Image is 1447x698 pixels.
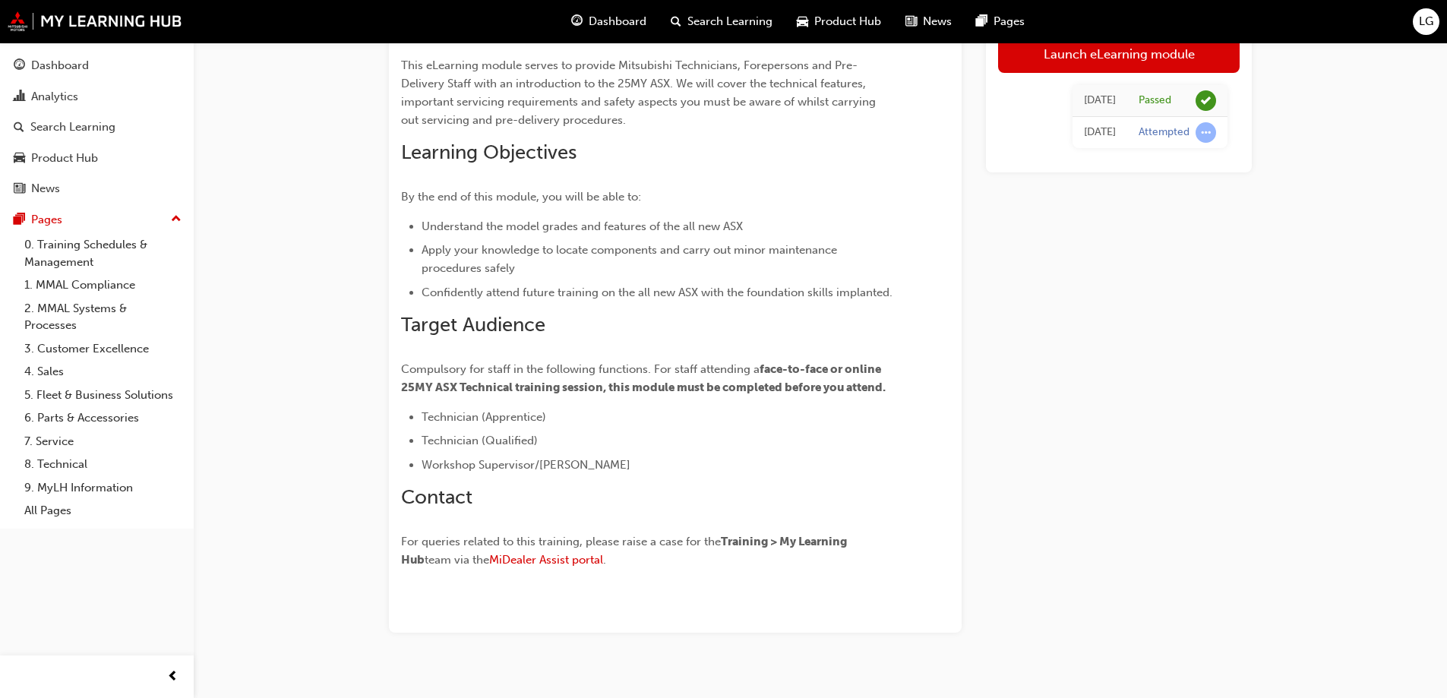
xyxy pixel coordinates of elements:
span: search-icon [14,121,24,134]
a: 4. Sales [18,360,188,384]
span: learningRecordVerb_PASS-icon [1196,90,1216,111]
a: Product Hub [6,144,188,172]
span: learningRecordVerb_ATTEMPT-icon [1196,122,1216,143]
span: Understand the model grades and features of the all new ASX [422,220,743,233]
a: All Pages [18,499,188,523]
button: LG [1413,8,1439,35]
a: News [6,175,188,203]
a: news-iconNews [893,6,964,37]
a: 8. Technical [18,453,188,476]
div: Attempted [1139,125,1190,140]
span: pages-icon [976,12,987,31]
span: Technician (Apprentice) [422,410,546,424]
div: Analytics [31,88,78,106]
a: Search Learning [6,113,188,141]
span: Technician (Qualified) [422,434,538,447]
a: 6. Parts & Accessories [18,406,188,430]
a: pages-iconPages [964,6,1037,37]
a: guage-iconDashboard [559,6,659,37]
span: . [603,553,606,567]
a: search-iconSearch Learning [659,6,785,37]
div: Dashboard [31,57,89,74]
span: search-icon [671,12,681,31]
span: Workshop Supervisor/[PERSON_NAME] [422,458,630,472]
a: car-iconProduct Hub [785,6,893,37]
span: By the end of this module, you will be able to: [401,190,641,204]
a: 1. MMAL Compliance [18,273,188,297]
div: Passed [1139,93,1171,108]
a: 9. MyLH Information [18,476,188,500]
span: news-icon [14,182,25,196]
span: chart-icon [14,90,25,104]
span: face-to-face or online 25MY ASX Technical training session, this module must be completed before ... [401,362,886,394]
span: LG [1419,13,1433,30]
a: 0. Training Schedules & Management [18,233,188,273]
div: Product Hub [31,150,98,167]
a: MiDealer Assist portal [489,553,603,567]
a: 5. Fleet & Business Solutions [18,384,188,407]
a: Analytics [6,83,188,111]
span: prev-icon [167,668,179,687]
div: Pages [31,211,62,229]
div: Search Learning [30,118,115,136]
span: news-icon [905,12,917,31]
span: For queries related to this training, please raise a case for the [401,535,721,548]
span: Apply your knowledge to locate components and carry out minor maintenance procedures safely [422,243,840,275]
span: Confidently attend future training on the all new ASX with the foundation skills implanted. [422,286,893,299]
span: Compulsory for staff in the following functions. For staff attending a [401,362,760,376]
a: Dashboard [6,52,188,80]
span: News [923,13,952,30]
span: pages-icon [14,213,25,227]
div: Tue Sep 16 2025 14:12:38 GMT+0800 (Australian Western Standard Time) [1084,124,1116,141]
a: 2. MMAL Systems & Processes [18,297,188,337]
span: guage-icon [571,12,583,31]
button: Pages [6,206,188,234]
span: Target Audience [401,313,545,336]
a: Launch eLearning module [998,35,1240,73]
a: 3. Customer Excellence [18,337,188,361]
span: Pages [994,13,1025,30]
span: Contact [401,485,472,509]
span: Training > My Learning Hub [401,535,849,567]
span: car-icon [14,152,25,166]
span: up-icon [171,210,182,229]
span: Search Learning [687,13,772,30]
span: This eLearning module serves to provide Mitsubishi Technicians, Forepersons and Pre-Delivery Staf... [401,58,879,127]
span: car-icon [797,12,808,31]
span: guage-icon [14,59,25,73]
span: Product Hub [814,13,881,30]
div: News [31,180,60,197]
button: DashboardAnalyticsSearch LearningProduct HubNews [6,49,188,206]
img: mmal [8,11,182,31]
a: 7. Service [18,430,188,453]
span: Learning Objectives [401,141,577,164]
div: Tue Sep 16 2025 14:30:54 GMT+0800 (Australian Western Standard Time) [1084,92,1116,109]
span: team via the [425,553,489,567]
span: Dashboard [589,13,646,30]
